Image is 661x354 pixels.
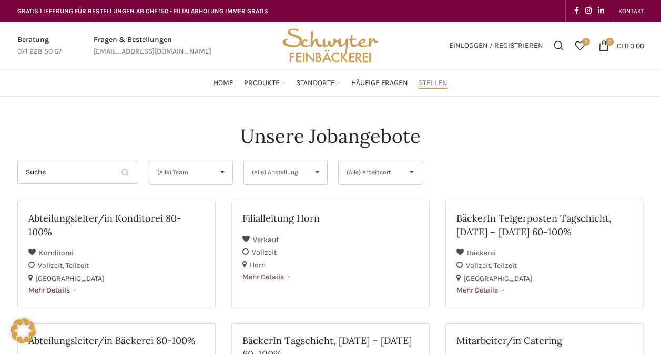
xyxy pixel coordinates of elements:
[570,35,591,56] div: Meine Wunschliste
[593,35,649,56] a: 0 CHF0.00
[419,72,448,93] a: Stellen
[212,160,232,184] span: ▾
[582,38,590,46] span: 0
[548,35,570,56] a: Suchen
[419,78,448,88] span: Stellen
[250,261,266,269] span: Horn
[279,40,382,49] a: Site logo
[582,4,595,18] a: Instagram social link
[307,160,327,184] span: ▾
[571,4,582,18] a: Facebook social link
[449,42,543,49] span: Einloggen / Registrieren
[28,212,205,238] h2: Abteilungsleiter/in Konditorei 80-100%
[613,1,649,22] div: Secondary navigation
[351,72,408,93] a: Häufige Fragen
[242,212,419,225] h2: Filialleitung Horn
[466,261,494,270] span: Vollzeit
[17,34,62,58] a: Infobox link
[296,72,341,93] a: Standorte
[279,22,382,69] img: Bäckerei Schwyter
[36,274,104,283] span: [GEOGRAPHIC_DATA]
[445,201,644,307] a: BäckerIn Teigerposten Tagschicht, [DATE] – [DATE] 60-100% Bäckerei Vollzeit Teilzeit [GEOGRAPHIC_...
[240,123,421,149] h4: Unsere Jobangebote
[494,261,517,270] span: Teilzeit
[244,78,280,88] span: Produkte
[606,38,614,46] span: 0
[39,248,74,257] span: Konditorei
[12,72,649,93] div: Main navigation
[618,1,644,22] a: KONTAKT
[444,35,548,56] a: Einloggen / Registrieren
[253,235,279,244] span: Verkauf
[17,7,268,15] span: GRATIS LIEFERUNG FÜR BESTELLUNGEN AB CHF 150 - FILIALABHOLUNG IMMER GRATIS
[17,201,216,307] a: Abteilungsleiter/in Konditorei 80-100% Konditorei Vollzeit Teilzeit [GEOGRAPHIC_DATA] Mehr Details
[231,201,430,307] a: Filialleitung Horn Verkauf Vollzeit Horn Mehr Details
[38,261,66,270] span: Vollzeit
[617,41,644,50] bdi: 0.00
[94,34,211,58] a: Infobox link
[464,274,532,283] span: [GEOGRAPHIC_DATA]
[402,160,422,184] span: ▾
[66,261,89,270] span: Teilzeit
[570,35,591,56] a: 0
[456,286,505,295] span: Mehr Details
[618,7,644,15] span: KONTAKT
[456,212,633,238] h2: BäckerIn Teigerposten Tagschicht, [DATE] – [DATE] 60-100%
[213,78,233,88] span: Home
[595,4,607,18] a: Linkedin social link
[296,78,335,88] span: Standorte
[456,334,633,347] h2: Mitarbeiter/in Catering
[213,72,233,93] a: Home
[157,160,207,184] span: (Alle) Team
[244,72,286,93] a: Produkte
[17,160,138,184] input: Suche
[28,334,205,347] h2: Abteilungsleiter/in Bäckerei 80-100%
[252,248,277,257] span: Vollzeit
[617,41,630,50] span: CHF
[351,78,408,88] span: Häufige Fragen
[467,248,496,257] span: Bäckerei
[252,160,302,184] span: (Alle) Anstellung
[242,273,291,282] span: Mehr Details
[28,286,77,295] span: Mehr Details
[347,160,396,184] span: (Alle) Arbeitsort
